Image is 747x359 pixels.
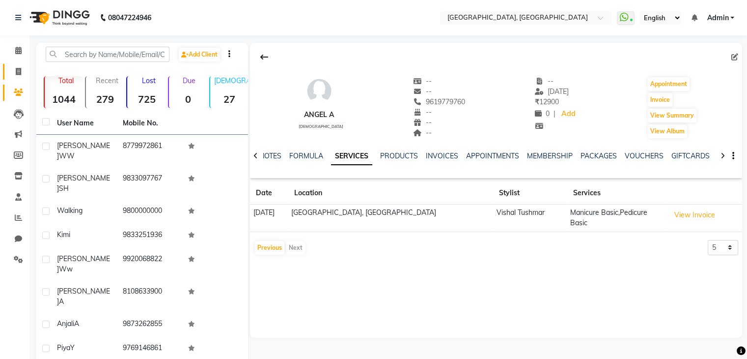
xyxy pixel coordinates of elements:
div: Back to Client [254,48,275,66]
span: -- [413,108,432,117]
td: 9920068822 [117,248,183,280]
span: walking [57,206,83,215]
span: -- [413,128,432,137]
th: Date [250,182,288,205]
span: Kimi [57,230,70,239]
td: 9833097767 [117,167,183,200]
span: WW [59,151,75,160]
a: VOUCHERS [625,151,664,160]
span: [PERSON_NAME] [57,141,110,160]
span: 12900 [535,97,559,106]
div: Angel A [295,110,343,120]
span: Ww [59,265,73,273]
td: [GEOGRAPHIC_DATA], [GEOGRAPHIC_DATA] [288,205,493,232]
th: User Name [51,112,117,135]
strong: 27 [210,93,249,105]
strong: 1044 [45,93,83,105]
td: 9873262855 [117,313,183,337]
a: Add [559,107,577,121]
p: Recent [90,76,124,85]
span: [DATE] [535,87,569,96]
a: MEMBERSHIP [527,151,573,160]
p: Total [49,76,83,85]
a: NOTES [259,151,281,160]
td: Vishal Tushmar [493,205,567,232]
button: View Invoice [670,208,719,223]
span: [DEMOGRAPHIC_DATA] [299,124,343,129]
span: ₹ [535,97,539,106]
span: -- [535,77,553,86]
span: Admin [707,13,728,23]
td: 8779972861 [117,135,183,167]
strong: 725 [127,93,166,105]
a: SERVICES [331,148,372,165]
p: [DEMOGRAPHIC_DATA] [214,76,249,85]
p: Lost [131,76,166,85]
a: FORMULA [289,151,323,160]
span: -- [413,118,432,127]
a: PACKAGES [581,151,617,160]
img: avatar [304,76,334,106]
span: Anjali [57,319,74,328]
td: 8108633900 [117,280,183,313]
button: View Album [648,124,687,138]
button: View Summary [648,109,696,122]
span: Piya [57,343,70,352]
span: [PERSON_NAME] [57,287,110,306]
a: Add Client [179,48,220,61]
a: GIFTCARDS [671,151,710,160]
td: [DATE] [250,205,288,232]
th: Stylist [493,182,567,205]
span: A [59,297,64,306]
th: Services [567,182,667,205]
span: | [553,109,555,119]
a: APPOINTMENTS [466,151,519,160]
button: Appointment [648,77,690,91]
span: Y [70,343,75,352]
p: Due [171,76,207,85]
td: 9833251936 [117,224,183,248]
th: Mobile No. [117,112,183,135]
span: 0 [535,109,550,118]
td: Manicure Basic,Pedicure Basic [567,205,667,232]
a: PRODUCTS [380,151,418,160]
b: 08047224946 [108,4,151,31]
span: -- [413,77,432,86]
span: SH [59,184,69,193]
span: [PERSON_NAME] [57,254,110,273]
span: -- [413,87,432,96]
input: Search by Name/Mobile/Email/Code [46,47,169,62]
span: 9619779760 [413,97,465,106]
button: Invoice [648,93,672,107]
img: logo [25,4,92,31]
span: A [74,319,79,328]
span: [PERSON_NAME] [57,174,110,193]
td: 9800000000 [117,200,183,224]
button: Previous [255,241,284,255]
th: Location [288,182,493,205]
a: INVOICES [426,151,458,160]
strong: 279 [86,93,124,105]
strong: 0 [169,93,207,105]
